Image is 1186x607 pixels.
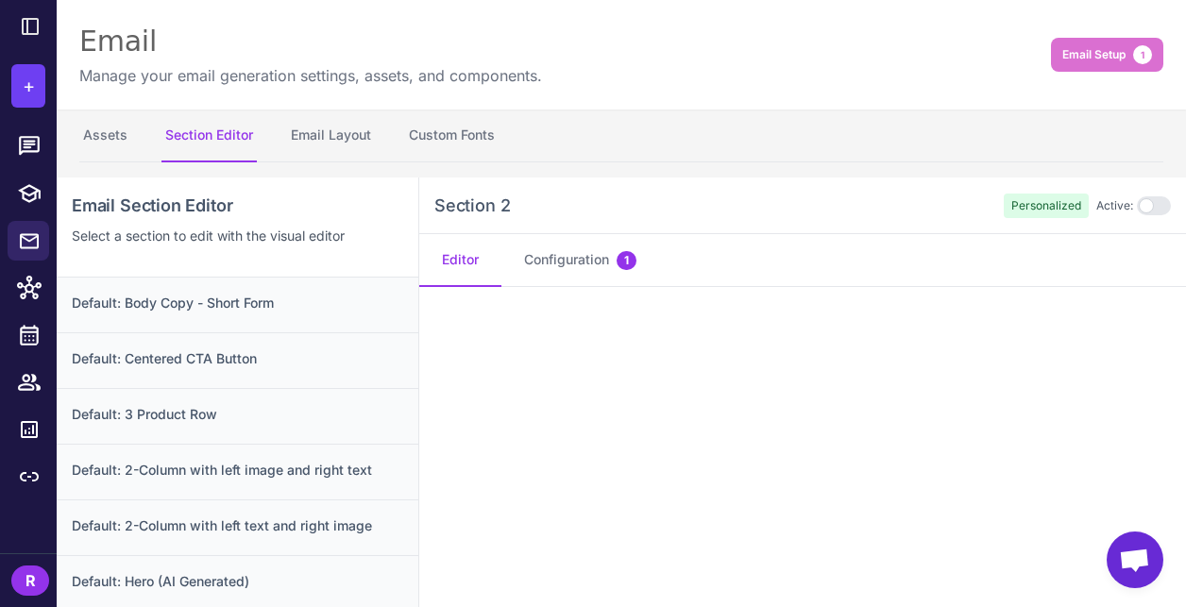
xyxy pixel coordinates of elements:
[501,234,659,287] button: Configuration1
[1133,45,1152,64] span: 1
[434,193,510,218] h3: Section 2
[79,23,542,60] div: Email
[79,64,542,87] p: Manage your email generation settings, assets, and components.
[1107,531,1163,588] a: Open chat
[72,193,403,218] h2: Email Section Editor
[72,348,403,369] h3: Default: Centered CTA Button
[72,404,403,425] h3: Default: 3 Product Row
[419,234,501,287] button: Editor
[72,226,403,246] p: Select a section to edit with the visual editor
[1051,38,1163,72] button: Email Setup1
[72,515,403,536] h3: Default: 2-Column with left text and right image
[72,293,403,313] h3: Default: Body Copy - Short Form
[72,460,403,481] h3: Default: 2-Column with left image and right text
[72,571,403,592] h3: Default: Hero (AI Generated)
[405,110,499,162] button: Custom Fonts
[287,110,375,162] button: Email Layout
[23,72,35,100] span: +
[617,251,636,270] span: 1
[11,565,49,596] div: R
[1004,194,1089,218] span: Personalized
[161,110,257,162] button: Section Editor
[1096,197,1133,214] span: Active:
[1062,46,1126,63] span: Email Setup
[11,64,45,108] button: +
[79,110,131,162] button: Assets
